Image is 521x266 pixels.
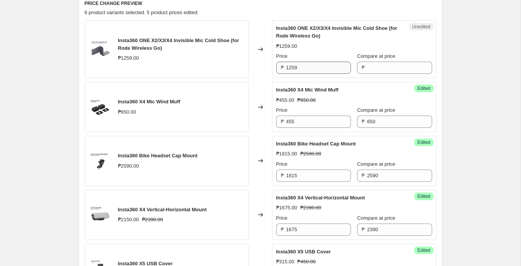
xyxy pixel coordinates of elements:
[297,96,316,104] strike: ₱650.00
[89,149,112,172] img: NPT_Insta360BikeHeadsetCapMount-1_80x.jpg
[89,203,112,226] img: AD_phx4verticalhorizontalmount_80x.jpg
[362,227,365,232] span: ₱
[118,108,136,116] div: ₱650.00
[417,193,430,199] span: Edited
[412,24,430,30] span: Unedited
[281,173,284,178] span: ₱
[276,204,297,212] div: ₱1675.00
[300,204,321,212] strike: ₱2390.00
[281,227,284,232] span: ₱
[89,96,112,119] img: NPT_INSTA360_X4MicWindMuff-35_80x.jpg
[276,141,356,147] span: Insta360 Bike Headset Cap Mount
[281,119,284,124] span: ₱
[118,99,180,104] span: Insta360 X4 Mic Wind Muff
[118,153,198,158] span: Insta360 Bike Headset Cap Mount
[85,0,436,7] h6: PRICE CHANGE PREVIEW
[362,173,365,178] span: ₱
[281,65,284,70] span: ₱
[276,107,288,113] span: Price
[118,216,139,224] div: ₱2150.00
[89,38,112,61] img: 2022Thubnails56-49_80x.jpg
[118,162,139,170] div: ₱2590.00
[357,53,395,59] span: Compare at price
[417,247,430,253] span: Edited
[118,207,207,212] span: Insta360 X4 Vertical-Horizontal Mount
[300,150,321,158] strike: ₱2590.00
[276,42,297,50] div: ₱1259.00
[276,87,339,93] span: Insta360 X4 Mic Wind Muff
[276,25,397,39] span: Insta360 ONE X2/X3/X4 Invisible Mic Cold Shoe (for Rode Wireless Go)
[417,85,430,91] span: Edited
[357,107,395,113] span: Compare at price
[118,54,139,62] div: ₱1259.00
[362,65,365,70] span: ₱
[276,215,288,221] span: Price
[85,10,199,15] span: 6 product variants selected. 5 product prices edited:
[276,195,365,201] span: Insta360 X4 Vertical-Horizontal Mount
[142,216,163,224] strike: ₱2390.00
[276,161,288,167] span: Price
[362,119,365,124] span: ₱
[276,249,331,255] span: Insta360 X5 USB Cover
[276,150,297,158] div: ₱1815.00
[276,53,288,59] span: Price
[417,139,430,145] span: Edited
[276,258,295,266] div: ₱315.00
[297,258,316,266] strike: ₱450.00
[357,161,395,167] span: Compare at price
[357,215,395,221] span: Compare at price
[118,38,239,51] span: Insta360 ONE X2/X3/X4 Invisible Mic Cold Shoe (for Rode Wireless Go)
[276,96,295,104] div: ₱455.00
